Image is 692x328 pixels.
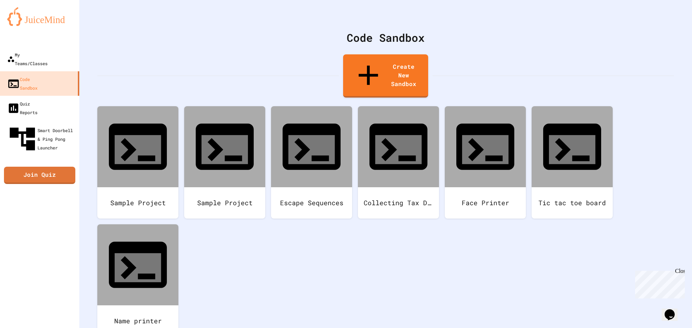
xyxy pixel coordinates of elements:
a: Tic tac toe board [532,106,613,219]
a: Sample Project [184,106,265,219]
div: Smart Doorbell & Ping Pong Launcher [7,124,76,154]
a: Escape Sequences [271,106,352,219]
div: Quiz Reports [7,99,37,117]
div: Face Printer [445,187,526,219]
div: Sample Project [184,187,265,219]
div: Escape Sequences [271,187,352,219]
div: Code Sandbox [7,75,37,92]
div: Code Sandbox [97,30,674,46]
div: My Teams/Classes [7,50,48,68]
iframe: chat widget [632,268,685,298]
a: Collecting Tax Data [358,106,439,219]
div: Sample Project [97,187,178,219]
a: Join Quiz [4,167,75,184]
div: Collecting Tax Data [358,187,439,219]
a: Create New Sandbox [343,54,428,98]
iframe: chat widget [662,299,685,321]
a: Face Printer [445,106,526,219]
div: Chat with us now!Close [3,3,50,46]
a: Sample Project [97,106,178,219]
div: Tic tac toe board [532,187,613,219]
img: logo-orange.svg [7,7,72,26]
